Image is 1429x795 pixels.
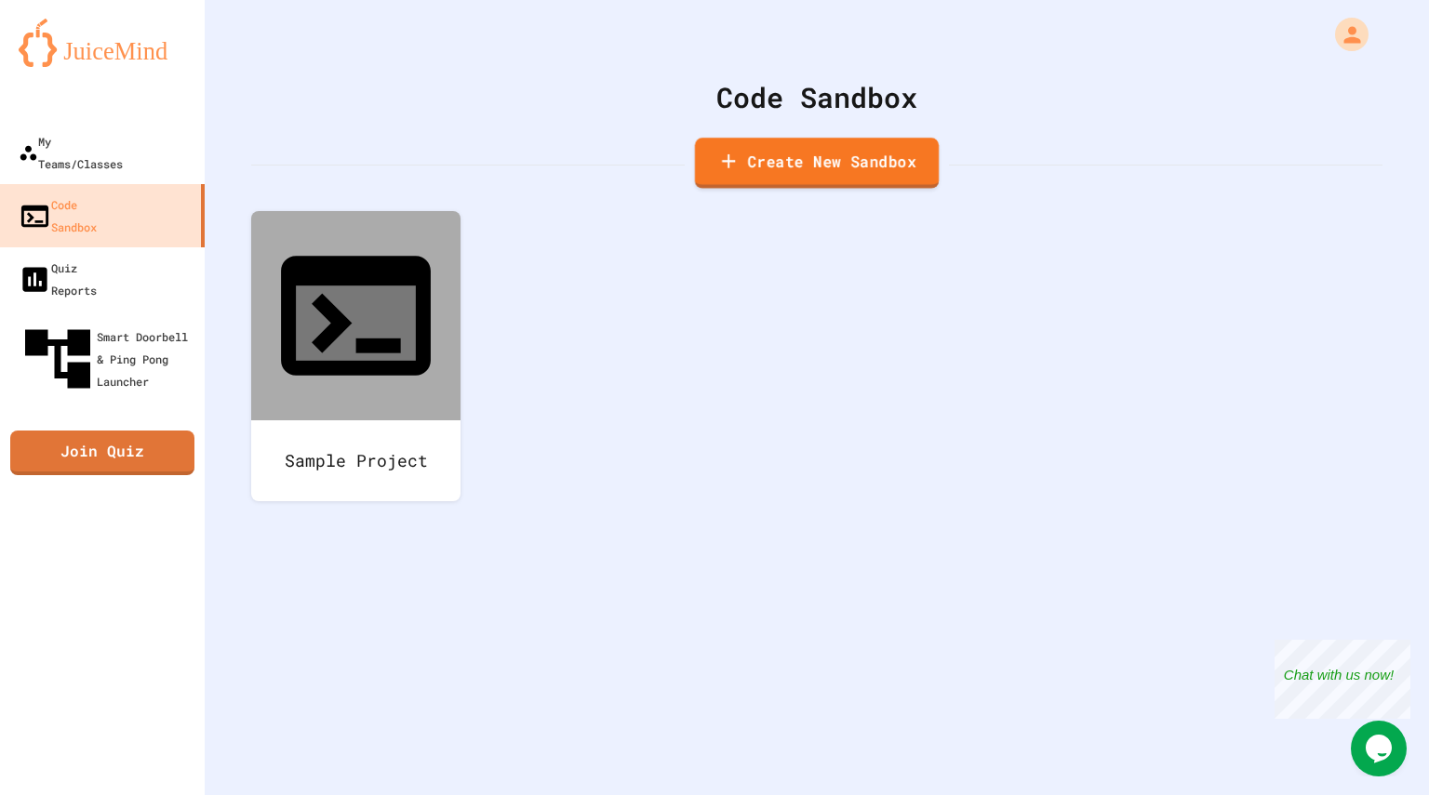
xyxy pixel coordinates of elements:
[251,211,461,501] a: Sample Project
[19,130,123,175] div: My Teams/Classes
[19,193,97,238] div: Code Sandbox
[251,76,1382,118] div: Code Sandbox
[10,431,194,475] a: Join Quiz
[1351,721,1410,776] iframe: chat widget
[695,138,939,189] a: Create New Sandbox
[19,19,186,67] img: logo-orange.svg
[19,257,97,301] div: Quiz Reports
[1275,640,1410,719] iframe: chat widget
[251,420,461,501] div: Sample Project
[19,320,197,398] div: Smart Doorbell & Ping Pong Launcher
[1315,13,1373,56] div: My Account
